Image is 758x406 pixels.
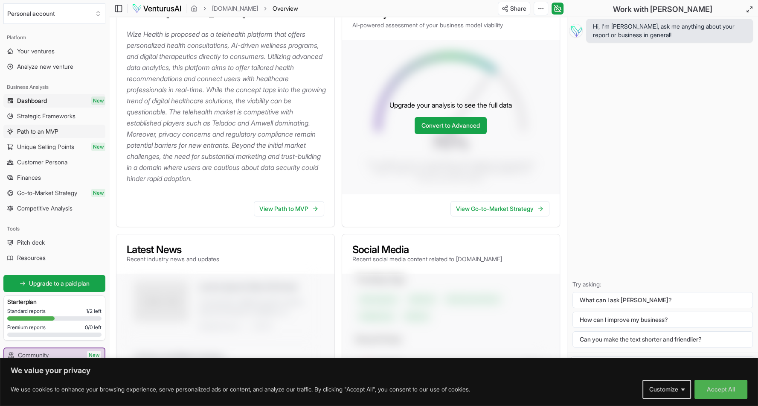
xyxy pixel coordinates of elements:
[3,3,105,24] button: Select an organization
[7,298,102,306] h3: Starter plan
[17,204,73,213] span: Competitive Analysis
[613,3,712,15] h2: Work with [PERSON_NAME]
[17,96,47,105] span: Dashboard
[132,3,182,14] img: logo
[7,324,46,331] span: Premium reports
[254,201,324,216] a: View Path to MVP
[3,80,105,94] div: Business Analysis
[17,143,74,151] span: Unique Selling Points
[3,251,105,265] a: Resources
[17,254,46,262] span: Resources
[572,331,753,348] button: Can you make the text shorter and friendlier?
[415,117,487,134] a: Convert to Advanced
[498,2,530,15] button: Share
[572,292,753,308] button: What can I ask [PERSON_NAME]?
[11,365,747,376] p: We value your privacy
[29,279,90,288] span: Upgrade to a paid plan
[17,112,76,120] span: Strategic Frameworks
[212,4,258,13] a: [DOMAIN_NAME]
[17,173,41,182] span: Finances
[352,8,550,18] h3: Viability Score
[17,62,73,71] span: Analyze new venture
[273,4,298,13] span: Overview
[694,380,747,399] button: Accept All
[11,384,470,394] p: We use cookies to enhance your browsing experience, serve personalized ads or content, and analyz...
[86,308,102,315] span: 1 / 2 left
[3,236,105,249] a: Pitch deck
[352,21,550,29] p: AI-powered assessment of your business model viability
[91,96,105,105] span: New
[91,143,105,151] span: New
[3,109,105,123] a: Strategic Frameworks
[127,245,219,255] h3: Latest News
[3,202,105,215] a: Competitive Analysis
[3,140,105,154] a: Unique Selling PointsNew
[3,60,105,73] a: Analyze new venture
[3,155,105,169] a: Customer Persona
[572,312,753,328] button: How can I improve my business?
[389,100,512,110] p: Upgrade your analysis to see the full data
[87,351,101,359] span: New
[85,324,102,331] span: 0 / 0 left
[3,94,105,108] a: DashboardNew
[593,22,746,39] span: Hi, I'm [PERSON_NAME], ask me anything about your report or business in general!
[91,189,105,197] span: New
[3,222,105,236] div: Tools
[642,380,691,399] button: Customize
[191,4,298,13] nav: breadcrumb
[3,186,105,200] a: Go-to-Market StrategyNew
[127,29,328,184] p: Wize Health is proposed as a telehealth platform that offers personalized health consultations, A...
[17,158,67,166] span: Customer Persona
[4,348,105,362] a: CommunityNew
[127,255,219,263] p: Recent industry news and updates
[510,4,526,13] span: Share
[17,238,45,247] span: Pitch deck
[3,44,105,58] a: Your ventures
[352,255,502,263] p: Recent social media content related to [DOMAIN_NAME]
[17,189,77,197] span: Go-to-Market Strategy
[3,171,105,184] a: Finances
[569,24,583,38] img: Vera
[17,47,55,55] span: Your ventures
[352,245,502,255] h3: Social Media
[7,308,46,315] span: Standard reports
[3,275,105,292] a: Upgrade to a paid plan
[3,125,105,138] a: Path to an MVP
[17,127,58,136] span: Path to an MVP
[127,8,324,18] h3: About [DOMAIN_NAME]
[18,351,49,359] span: Community
[572,280,753,289] p: Try asking:
[3,31,105,44] div: Platform
[450,201,549,216] a: View Go-to-Market Strategy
